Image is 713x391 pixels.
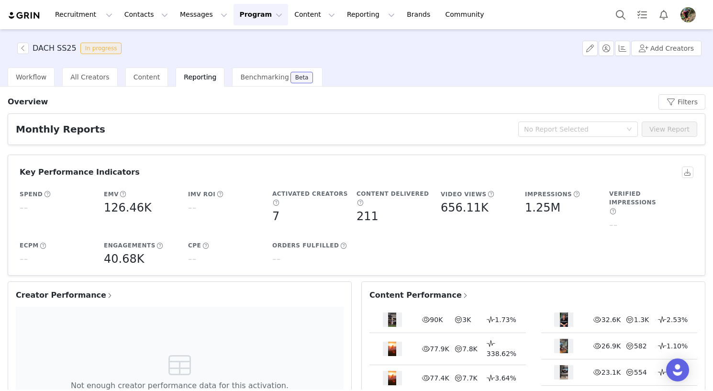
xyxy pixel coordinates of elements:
[119,4,174,25] button: Contacts
[80,43,122,54] span: In progress
[653,4,674,25] button: Notifications
[440,4,494,25] a: Community
[71,381,289,390] span: Not enough creator performance data for this activation.
[356,208,379,225] h5: 211
[632,4,653,25] a: Tasks
[388,371,396,385] img: content thumbnail
[388,342,396,356] img: content thumbnail
[20,241,39,250] h5: eCPM
[495,374,516,382] span: 3.64%
[234,4,288,25] button: Program
[680,7,696,22] img: 39fce1b4-7a08-488a-972d-513d0c047b73.jpeg
[658,94,705,110] button: Filters
[104,190,119,199] h5: EMV
[272,190,348,198] h5: Activated Creators
[495,316,516,324] span: 1.73%
[441,190,487,199] h5: Video Views
[626,126,632,133] i: icon: down
[634,342,647,350] span: 582
[602,342,621,350] span: 26.9K
[295,75,309,80] div: Beta
[610,4,631,25] button: Search
[20,190,43,199] h5: Spend
[134,73,160,81] span: Content
[430,316,443,324] span: 90K
[20,199,28,216] h5: --
[188,250,196,268] h5: --
[609,216,617,234] h5: --
[272,250,280,268] h5: --
[560,365,568,380] img: content thumbnail
[634,316,649,324] span: 1.3K
[289,4,341,25] button: Content
[602,369,621,376] span: 23.1K
[369,290,469,301] span: Content Performance
[356,190,429,198] h5: Content Delivered
[667,316,688,324] span: 2.53%
[462,374,477,382] span: 7.7K
[560,313,568,327] img: content thumbnail
[602,316,621,324] span: 32.6K
[20,250,28,268] h5: --
[8,11,41,20] img: grin logo
[609,190,689,207] h5: Verified Impressions
[104,241,156,250] h5: Engagements
[184,73,216,81] span: Reporting
[666,358,689,381] div: Open Intercom Messenger
[104,199,152,216] h5: 126.46K
[401,4,439,25] a: Brands
[430,345,449,353] span: 77.9K
[188,199,196,216] h5: --
[70,73,109,81] span: All Creators
[388,313,396,327] img: content thumbnail
[16,73,46,81] span: Workflow
[272,241,339,250] h5: Orders Fulfilled
[634,369,647,376] span: 554
[33,43,77,54] h3: DACH SS25
[49,4,118,25] button: Recruitment
[8,96,48,108] h3: Overview
[240,73,289,81] span: Benchmarking
[667,342,688,350] span: 1.10%
[16,122,105,136] h2: Monthly Reports
[188,241,201,250] h5: CPE
[16,290,113,301] span: Creator Performance
[525,199,560,216] h5: 1.25M
[272,208,279,225] h5: 7
[462,345,477,353] span: 7.8K
[104,250,144,268] h5: 40.68K
[487,350,516,357] span: 338.62%
[524,124,622,134] div: No Report Selected
[560,339,568,353] img: content thumbnail
[174,4,233,25] button: Messages
[441,199,489,216] h5: 656.11K
[341,4,401,25] button: Reporting
[20,167,140,178] h3: Key Performance Indicators
[675,7,705,22] button: Profile
[188,190,215,199] h5: IMV ROI
[430,374,449,382] span: 77.4K
[631,41,702,56] button: Add Creators
[642,122,697,137] button: View Report
[525,190,572,199] h5: Impressions
[462,316,471,324] span: 3K
[17,43,125,54] span: [object Object]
